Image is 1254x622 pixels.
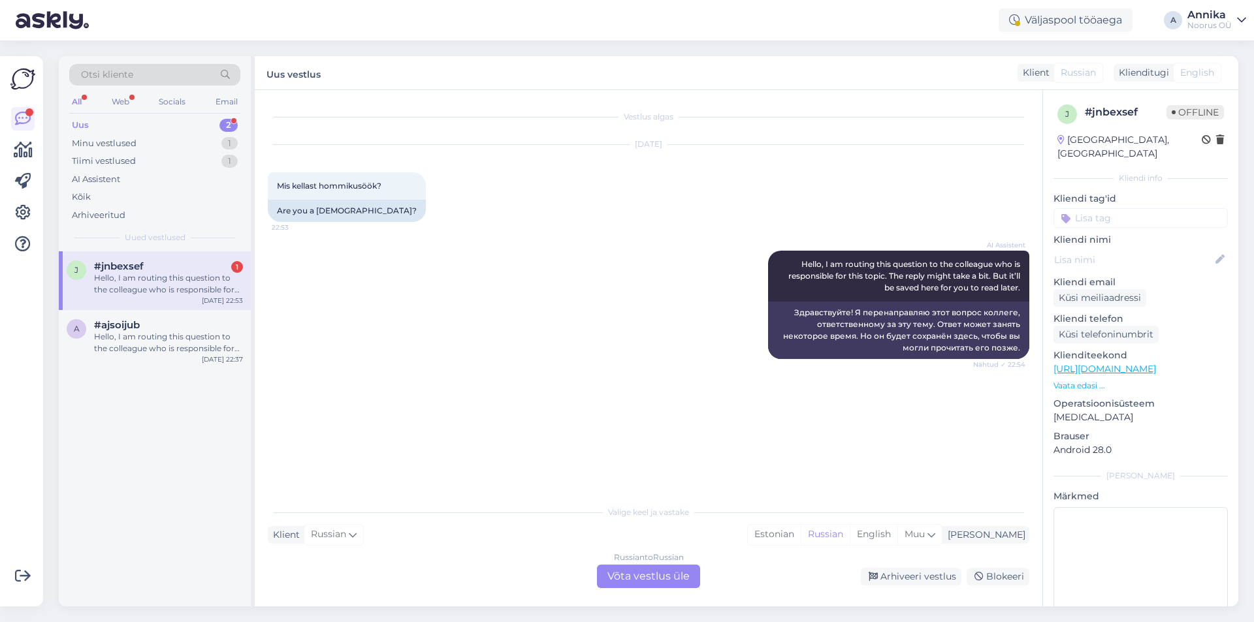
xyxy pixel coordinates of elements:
[94,319,140,331] span: #ajsoijub
[1085,104,1166,120] div: # jnbexsef
[999,8,1133,32] div: Väljaspool tööaega
[69,93,84,110] div: All
[202,296,243,305] div: [DATE] 22:53
[1164,11,1182,29] div: A
[942,528,1025,542] div: [PERSON_NAME]
[973,360,1025,369] span: Nähtud ✓ 22:54
[1053,192,1228,206] p: Kliendi tag'id
[976,240,1025,250] span: AI Assistent
[1054,253,1213,267] input: Lisa nimi
[1053,275,1228,289] p: Kliendi email
[74,265,78,275] span: j
[72,119,89,132] div: Uus
[94,272,243,296] div: Hello, I am routing this question to the colleague who is responsible for this topic. The reply m...
[156,93,188,110] div: Socials
[1053,312,1228,326] p: Kliendi telefon
[1018,66,1050,80] div: Klient
[1053,470,1228,482] div: [PERSON_NAME]
[1053,490,1228,503] p: Märkmed
[1053,208,1228,228] input: Lisa tag
[74,324,80,334] span: a
[72,191,91,204] div: Kõik
[72,209,125,222] div: Arhiveeritud
[277,181,381,191] span: Mis kellast hommikusöök?
[1180,66,1214,80] span: English
[72,173,120,186] div: AI Assistent
[202,354,243,364] div: [DATE] 22:37
[268,506,1029,518] div: Valige keel ja vastake
[109,93,132,110] div: Web
[268,528,300,542] div: Klient
[1057,133,1202,161] div: [GEOGRAPHIC_DATA], [GEOGRAPHIC_DATA]
[72,137,137,150] div: Minu vestlused
[1065,109,1069,119] span: j
[1053,397,1228,411] p: Operatsioonisüsteem
[94,260,144,272] span: #jnbexsef
[1187,10,1232,20] div: Annika
[1053,326,1159,343] div: Küsi telefoninumbrit
[748,525,801,544] div: Estonian
[1166,105,1224,119] span: Offline
[967,568,1029,585] div: Blokeeri
[1053,349,1228,362] p: Klienditeekond
[1187,20,1232,31] div: Noorus OÜ
[1114,66,1169,80] div: Klienditugi
[1053,363,1156,375] a: [URL][DOMAIN_NAME]
[10,67,35,91] img: Askly Logo
[311,527,346,542] span: Russian
[213,93,240,110] div: Email
[268,138,1029,150] div: [DATE]
[94,331,243,354] div: Hello, I am routing this question to the colleague who is responsible for this topic. The reply m...
[1053,233,1228,247] p: Kliendi nimi
[81,68,133,82] span: Otsi kliente
[861,568,961,585] div: Arhiveeri vestlus
[231,261,243,273] div: 1
[266,64,321,82] label: Uus vestlus
[1053,443,1228,457] p: Android 28.0
[1053,172,1228,184] div: Kliendi info
[1053,289,1146,307] div: Küsi meiliaadressi
[219,119,238,132] div: 2
[1053,411,1228,424] p: [MEDICAL_DATA]
[597,565,700,588] div: Võta vestlus üle
[788,259,1022,292] span: Hello, I am routing this question to the colleague who is responsible for this topic. The reply m...
[268,111,1029,123] div: Vestlus algas
[1187,10,1246,31] a: AnnikaNoorus OÜ
[272,223,321,232] span: 22:53
[221,155,238,168] div: 1
[801,525,850,544] div: Russian
[905,528,925,540] span: Muu
[768,302,1029,359] div: Здравствуйте! Я перенаправляю этот вопрос коллеге, ответственному за эту тему. Ответ может занять...
[1053,380,1228,392] p: Vaata edasi ...
[72,155,136,168] div: Tiimi vestlused
[221,137,238,150] div: 1
[125,232,185,243] span: Uued vestlused
[268,200,426,222] div: Are you a [DEMOGRAPHIC_DATA]?
[1061,66,1096,80] span: Russian
[614,552,684,563] div: Russian to Russian
[1053,429,1228,443] p: Brauser
[850,525,897,544] div: English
